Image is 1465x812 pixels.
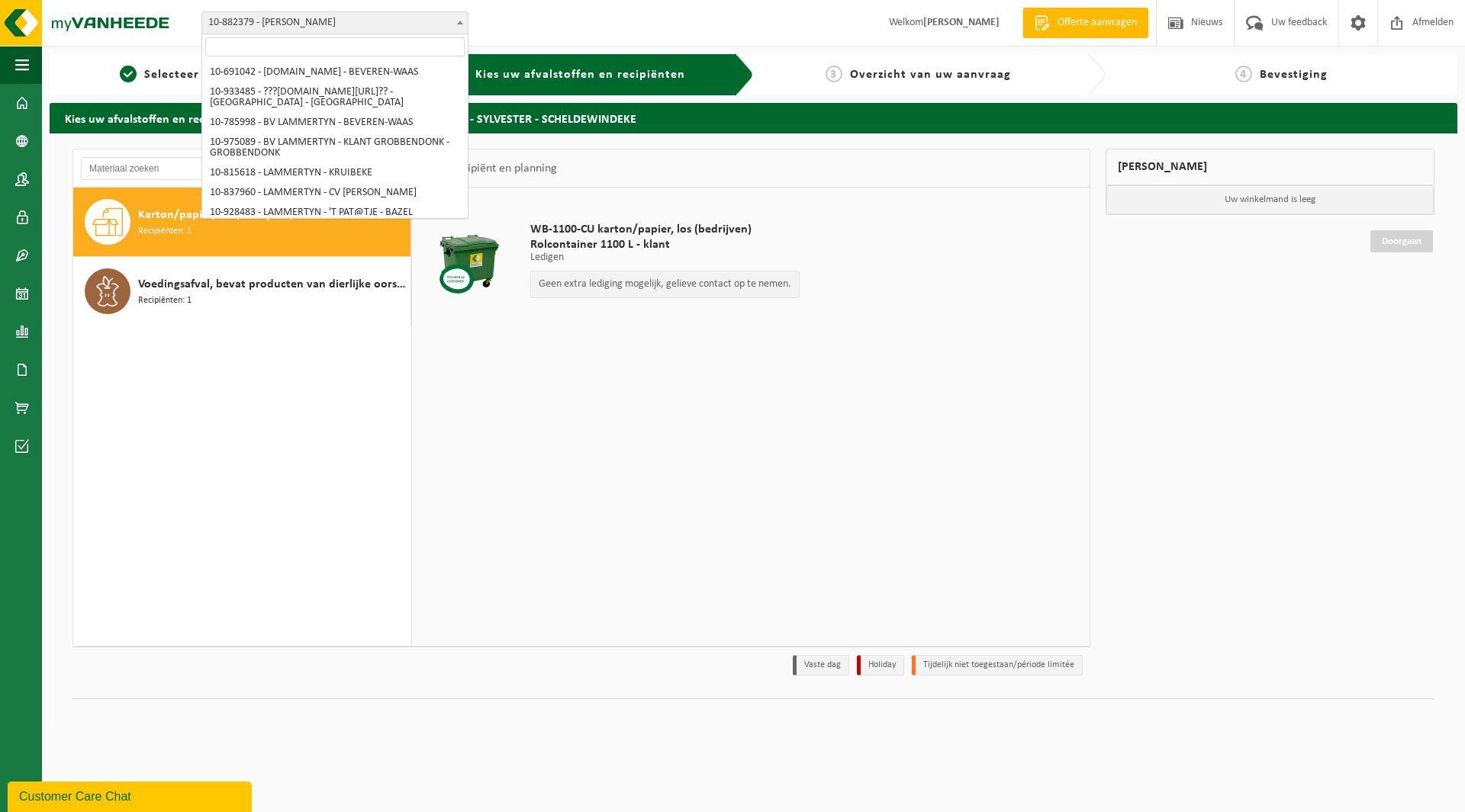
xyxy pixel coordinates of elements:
span: Recipiënten: 1 [138,224,192,239]
li: 10-933485 - ???[DOMAIN_NAME][URL]?? - [GEOGRAPHIC_DATA] - [GEOGRAPHIC_DATA] [205,82,465,113]
li: Vaste dag [793,655,849,676]
span: Bevestiging [1260,69,1328,81]
span: 1 [120,66,137,82]
li: 10-785998 - BV LAMMERTYN - BEVEREN-WAAS [205,113,465,133]
strong: [PERSON_NAME] [923,17,1000,28]
span: 3 [826,66,842,82]
button: Voedingsafval, bevat producten van dierlijke oorsprong, onverpakt, categorie 3 Recipiënten: 1 [73,257,411,326]
span: WB-1100-CU karton/papier, los (bedrijven) [530,222,800,237]
span: 10-882379 - LAMMERTYN - SYLVESTER - SCHELDEWINDEKE [201,11,468,34]
li: 10-815618 - LAMMERTYN - KRUIBEKE [205,163,465,183]
li: 10-837960 - LAMMERTYN - CV [PERSON_NAME] [205,183,465,203]
span: 10-882379 - LAMMERTYN - SYLVESTER - SCHELDEWINDEKE [202,12,468,34]
span: Voedingsafval, bevat producten van dierlijke oorsprong, onverpakt, categorie 3 [138,275,407,294]
li: 10-691042 - [DOMAIN_NAME] - BEVEREN-WAAS [205,63,465,82]
li: Holiday [857,655,904,676]
div: [PERSON_NAME] [1106,149,1434,185]
li: 10-975089 - BV LAMMERTYN - KLANT GROBBENDONK - GROBBENDONK [205,133,465,163]
iframe: chat widget [8,778,255,812]
a: Doorgaan [1370,230,1433,252]
span: Karton/papier, los (bedrijven) [138,206,293,224]
li: 10-928483 - LAMMERTYN - 'T PAT@TJE - BAZEL [205,203,465,223]
input: Materiaal zoeken [81,157,404,180]
span: Offerte aanvragen [1054,15,1141,30]
div: Keuze recipiënt en planning [412,149,565,188]
span: Selecteer hier een vestiging [144,69,309,81]
li: Tijdelijk niet toegestaan/période limitée [912,655,1083,676]
span: Overzicht van uw aanvraag [850,69,1011,81]
a: 1Selecteer hier een vestiging [57,66,371,84]
button: Karton/papier, los (bedrijven) Recipiënten: 1 [73,188,411,257]
p: Uw winkelmand is leeg [1106,185,1434,214]
p: Ledigen [530,252,800,263]
a: Offerte aanvragen [1022,8,1148,38]
p: Geen extra lediging mogelijk, gelieve contact op te nemen. [539,279,791,290]
span: 4 [1235,66,1252,82]
h2: Kies uw afvalstoffen en recipiënten - aanvraag voor 10-882379 - LAMMERTYN - SYLVESTER - SCHELDEWI... [50,103,1457,133]
span: Kies uw afvalstoffen en recipiënten [475,69,685,81]
span: Rolcontainer 1100 L - klant [530,237,800,252]
span: Recipiënten: 1 [138,294,192,308]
